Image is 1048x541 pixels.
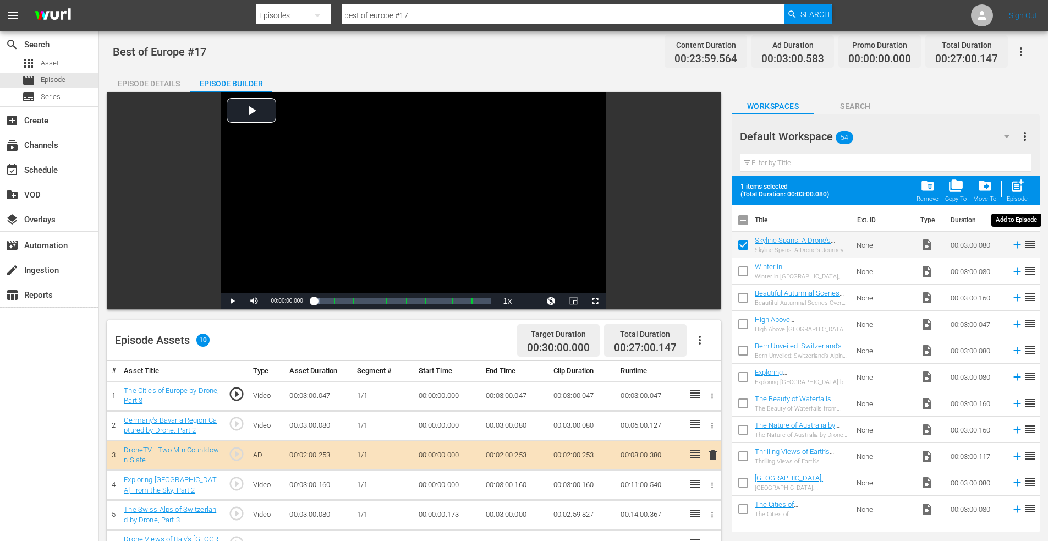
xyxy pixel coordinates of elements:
[920,318,934,331] span: Video
[755,484,848,491] div: [GEOGRAPHIC_DATA], [GEOGRAPHIC_DATA] Captured by Drone, Part 1
[755,342,846,367] a: Bern Unveiled: Switzerland’s Alpine Wonders, Captured from Above, Part 1
[970,175,1000,206] button: Move To
[674,37,737,53] div: Content Duration
[978,178,992,193] span: drive_file_move
[616,471,684,500] td: 00:11:00.540
[852,390,916,417] td: None
[353,500,414,530] td: 1/1
[113,45,206,58] span: Best of Europe #17
[124,476,216,494] a: Exploring [GEOGRAPHIC_DATA] From the Sky, Part 2
[848,37,911,53] div: Promo Duration
[481,500,549,530] td: 00:03:00.000
[107,500,119,530] td: 5
[852,258,916,285] td: None
[755,236,843,269] a: Skyline Spans: A Drone's Journey Across Iconic Bridges in [GEOGRAPHIC_DATA], Part 2
[973,195,996,203] div: Move To
[527,326,590,342] div: Target Duration
[614,341,677,354] span: 00:27:00.147
[1023,476,1036,489] span: reorder
[228,386,245,402] span: play_circle_outline
[353,361,414,381] th: Segment #
[119,361,224,381] th: Asset Title
[26,3,79,29] img: ans4CAIJ8jUAAAAAAAAAAAAAAAAAAAAAAAAgQb4GAAAAAAAAAAAAAAAAAAAAAAAAJMjXAAAAAAAAAAAAAAAAAAAAAAAAgAT5G...
[228,446,245,462] span: play_circle_outline
[549,500,617,530] td: 00:02:59.827
[107,471,119,500] td: 4
[1011,345,1023,357] svg: Add to Episode
[221,293,243,309] button: Play
[1011,292,1023,304] svg: Add to Episode
[945,195,967,203] div: Copy To
[755,405,848,412] div: The Beauty of Waterfalls from Above, Part 9
[41,91,61,102] span: Series
[616,411,684,440] td: 00:06:00.127
[249,440,286,470] td: AD
[848,53,911,65] span: 00:00:00.000
[1023,264,1036,277] span: reorder
[353,471,414,500] td: 1/1
[1009,11,1038,20] a: Sign Out
[946,285,1007,311] td: 00:03:00.160
[755,447,834,464] a: Thrilling Views of Earth's Naturescape, Part #4
[616,381,684,411] td: 00:03:00.047
[946,364,1007,390] td: 00:03:00.080
[852,469,916,496] td: None
[249,500,286,530] td: Video
[22,74,35,87] span: Episode
[414,381,482,411] td: 00:00:00.000
[740,190,834,198] span: (Total Duration: 00:03:00.080)
[6,188,19,201] span: VOD
[1011,371,1023,383] svg: Add to Episode
[755,511,848,518] div: The Cities of [GEOGRAPHIC_DATA] by [PERSON_NAME], Part 1
[1023,449,1036,462] span: reorder
[414,411,482,440] td: 00:00:00.000
[946,417,1007,443] td: 00:03:00.160
[755,273,848,280] div: Winter in [GEOGRAPHIC_DATA], Captured by FPV Drones, Part 1
[549,411,617,440] td: 00:03:00.080
[1011,265,1023,277] svg: Add to Episode
[852,311,916,337] td: None
[1011,397,1023,409] svg: Add to Episode
[549,361,617,381] th: Clip Duration
[755,205,851,236] th: Title
[549,440,617,470] td: 00:02:00.253
[852,337,916,364] td: None
[1023,291,1036,304] span: reorder
[852,417,916,443] td: None
[946,443,1007,469] td: 00:03:00.117
[920,476,934,489] span: Video
[249,361,286,381] th: Type
[942,175,970,206] button: Copy To
[221,92,606,309] div: Video Player
[852,496,916,522] td: None
[935,53,998,65] span: 00:27:00.147
[124,386,219,405] a: The Cities of Europe by Drone, Part 3
[124,446,219,465] a: DroneTV - Two Min Countdown Slate
[107,70,190,97] div: Episode Details
[755,326,848,333] div: High Above [GEOGRAPHIC_DATA], Part 1
[946,232,1007,258] td: 00:03:00.080
[674,53,737,65] span: 00:23:59.564
[22,90,35,103] span: Series
[852,232,916,258] td: None
[920,370,934,384] span: Video
[228,505,245,522] span: play_circle_outline
[946,337,1007,364] td: 00:03:00.080
[740,183,834,190] span: 1 items selected
[706,449,720,462] span: delete
[1011,477,1023,489] svg: Add to Episode
[1023,370,1036,383] span: reorder
[755,263,846,296] a: Winter in [GEOGRAPHIC_DATA], Captured by FPV Drones, Part 1
[249,381,286,411] td: Video
[228,416,245,432] span: play_circle_outline
[414,440,482,470] td: 00:00:00.000
[814,100,897,113] span: Search
[755,421,840,438] a: The Nature of Australia by Drone, Part 3
[6,288,19,302] span: Reports
[481,440,549,470] td: 00:02:00.253
[920,423,934,436] span: Video
[946,496,1007,522] td: 00:03:00.080
[920,238,934,252] span: Video
[107,361,119,381] th: #
[6,139,19,152] span: Channels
